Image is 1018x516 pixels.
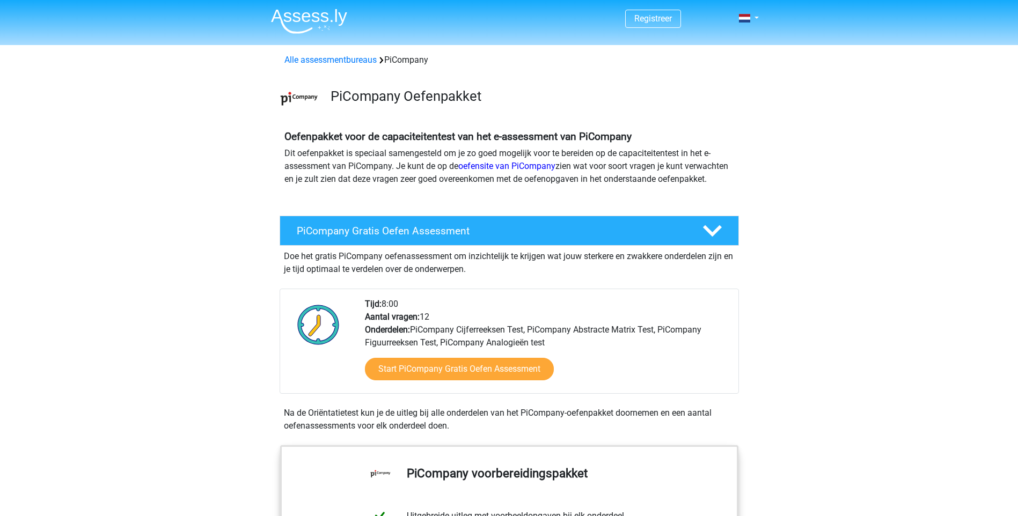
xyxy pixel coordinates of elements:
[280,407,739,432] div: Na de Oriëntatietest kun je de uitleg bij alle onderdelen van het PiCompany-oefenpakket doornemen...
[297,225,685,237] h4: PiCompany Gratis Oefen Assessment
[365,358,554,380] a: Start PiCompany Gratis Oefen Assessment
[365,325,410,335] b: Onderdelen:
[284,147,734,186] p: Dit oefenpakket is speciaal samengesteld om je zo goed mogelijk voor te bereiden op de capaciteit...
[365,299,382,309] b: Tijd:
[280,54,738,67] div: PiCompany
[280,79,318,117] img: picompany.png
[275,216,743,246] a: PiCompany Gratis Oefen Assessment
[357,298,738,393] div: 8:00 12 PiCompany Cijferreeksen Test, PiCompany Abstracte Matrix Test, PiCompany Figuurreeksen Te...
[634,13,672,24] a: Registreer
[365,312,420,322] b: Aantal vragen:
[280,246,739,276] div: Doe het gratis PiCompany oefenassessment om inzichtelijk te krijgen wat jouw sterkere en zwakkere...
[331,88,730,105] h3: PiCompany Oefenpakket
[284,55,377,65] a: Alle assessmentbureaus
[291,298,346,351] img: Klok
[271,9,347,34] img: Assessly
[284,130,632,143] b: Oefenpakket voor de capaciteitentest van het e-assessment van PiCompany
[458,161,555,171] a: oefensite van PiCompany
